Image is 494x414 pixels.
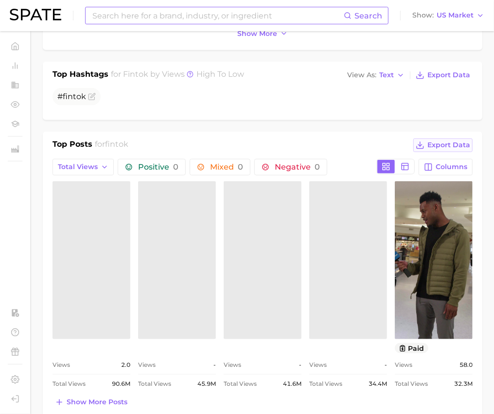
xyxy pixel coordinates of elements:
[53,69,108,82] h1: Top Hashtags
[53,159,114,175] button: Total Views
[347,72,376,78] span: View As
[345,69,407,82] button: View AsText
[412,13,434,18] span: Show
[369,378,387,390] span: 34.4m
[309,378,342,390] span: Total Views
[138,378,171,390] span: Total Views
[395,359,412,371] span: Views
[213,359,216,371] span: -
[67,398,127,406] span: Show more posts
[413,138,473,152] button: Export Data
[210,163,243,171] span: Mixed
[58,163,98,171] span: Total Views
[459,359,473,371] span: 58.0
[63,92,86,101] span: fintok
[197,69,245,79] span: high to low
[419,159,473,175] button: Columns
[385,359,387,371] span: -
[395,343,428,353] button: paid
[299,359,301,371] span: -
[88,93,96,101] button: Flag as miscategorized or irrelevant
[112,378,130,390] span: 90.6m
[106,139,129,149] span: fintok
[95,138,129,153] h2: for
[235,27,290,40] button: Show more
[123,69,149,79] span: fintok
[410,9,487,22] button: ShowUS Market
[10,9,61,20] img: SPATE
[379,72,394,78] span: Text
[427,71,470,79] span: Export Data
[283,378,301,390] span: 41.6m
[138,359,156,371] span: Views
[275,163,320,171] span: Negative
[354,11,382,20] span: Search
[53,378,86,390] span: Total Views
[53,396,130,409] button: Show more posts
[224,378,257,390] span: Total Views
[315,162,320,172] span: 0
[8,392,22,406] a: Log out. Currently logged in with e-mail noelle.harris@loreal.com.
[427,141,470,149] span: Export Data
[413,69,473,82] button: Export Data
[437,13,474,18] span: US Market
[91,7,344,24] input: Search here for a brand, industry, or ingredient
[121,359,130,371] span: 2.0
[224,359,241,371] span: Views
[454,378,473,390] span: 32.3m
[309,359,327,371] span: Views
[237,30,277,38] span: Show more
[238,162,243,172] span: 0
[53,138,92,153] h1: Top Posts
[173,162,178,172] span: 0
[138,163,178,171] span: Positive
[57,92,86,101] span: #
[436,163,467,171] span: Columns
[197,378,216,390] span: 45.9m
[111,69,245,82] h2: for by Views
[53,359,70,371] span: Views
[395,378,428,390] span: Total Views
